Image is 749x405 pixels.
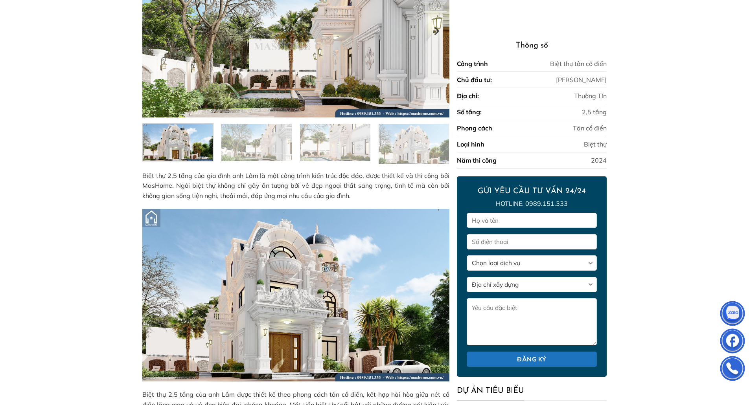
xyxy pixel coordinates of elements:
input: Họ và tên [467,213,596,228]
h3: Thông số [457,39,606,52]
div: [PERSON_NAME] [556,75,607,84]
div: Phong cách [457,123,492,133]
input: Đăng ký [467,352,596,367]
div: 2,5 tầng [582,107,607,117]
button: Previous [149,14,163,49]
img: Biệt thự 2,5 tầng - Anh Lâm - Thường Tín 10 [221,124,292,163]
p: Biệt thự 2,5 tầng của gia đình anh Lâm là một công trình kiến trúc độc đáo, được thiết kế và thi ... [142,171,449,201]
img: Biệt thự 2,5 tầng - Anh Lâm - Thường Tín 11 [300,124,370,163]
img: Biệt thự 2,5 tầng - Anh Lâm - Thường Tín 12 [379,124,449,166]
input: Số điện thoại [467,234,596,249]
span: DỰ ÁN TIÊU BIỂU [457,385,524,401]
div: Tân cổ điển [573,123,607,133]
form: Form liên hệ [457,176,606,377]
img: Biệt thự 2,5 tầng - Anh Lâm - Thường Tín 9 [143,122,213,161]
img: Biệt thự 2,5 tầng - Anh Lâm - Thường Tín 13 [142,209,449,381]
button: Next [429,14,443,49]
div: Thường Tín [574,91,607,101]
div: Chủ đầu tư: [457,75,492,84]
div: Biệt thự tân cổ điển [550,59,607,68]
div: Số tầng: [457,107,482,117]
div: Loại hình [457,139,484,149]
img: Facebook [721,330,744,354]
div: Năm thi công [457,156,497,165]
p: Hotline: 0989.151.333 [467,199,596,209]
div: 2024 [591,156,607,165]
div: Biệt thự [584,139,607,149]
div: Địa chỉ: [457,91,479,101]
img: Phone [721,358,744,381]
img: Zalo [721,303,744,326]
div: Công trình [457,59,488,68]
h2: GỬI YÊU CẦU TƯ VẤN 24/24 [467,186,596,196]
